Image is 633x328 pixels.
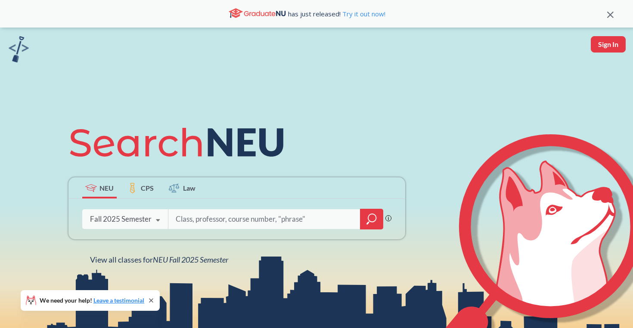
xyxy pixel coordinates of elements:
[40,297,144,303] span: We need your help!
[366,213,377,225] svg: magnifying glass
[9,36,29,62] img: sandbox logo
[153,255,228,264] span: NEU Fall 2025 Semester
[341,9,385,18] a: Try it out now!
[591,36,626,53] button: Sign In
[183,183,195,193] span: Law
[360,209,383,229] div: magnifying glass
[9,36,29,65] a: sandbox logo
[90,214,152,224] div: Fall 2025 Semester
[99,183,114,193] span: NEU
[175,210,354,228] input: Class, professor, course number, "phrase"
[288,9,385,19] span: has just released!
[93,297,144,304] a: Leave a testimonial
[90,255,228,264] span: View all classes for
[141,183,154,193] span: CPS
